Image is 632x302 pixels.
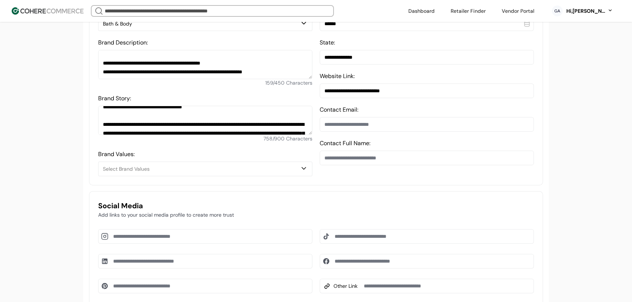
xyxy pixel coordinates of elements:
[320,139,370,147] label: Contact Full Name:
[98,211,534,219] p: Add links to your social media profile to create more trust
[265,80,312,86] span: 159 / 450 Characters
[320,106,358,113] label: Contact Email:
[98,39,148,46] label: Brand Description:
[334,282,358,290] span: Other Link
[103,20,300,28] div: Bath & Body
[98,200,534,211] h3: Social Media
[320,39,335,46] label: State:
[12,7,84,15] img: Cohere Logo
[98,94,131,102] label: Brand Story:
[566,7,606,15] div: Hi, [PERSON_NAME]
[98,150,135,158] label: Brand Values:
[263,135,312,142] span: 758 / 900 Characters
[320,72,355,80] label: Website Link:
[566,7,613,15] button: Hi,[PERSON_NAME]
